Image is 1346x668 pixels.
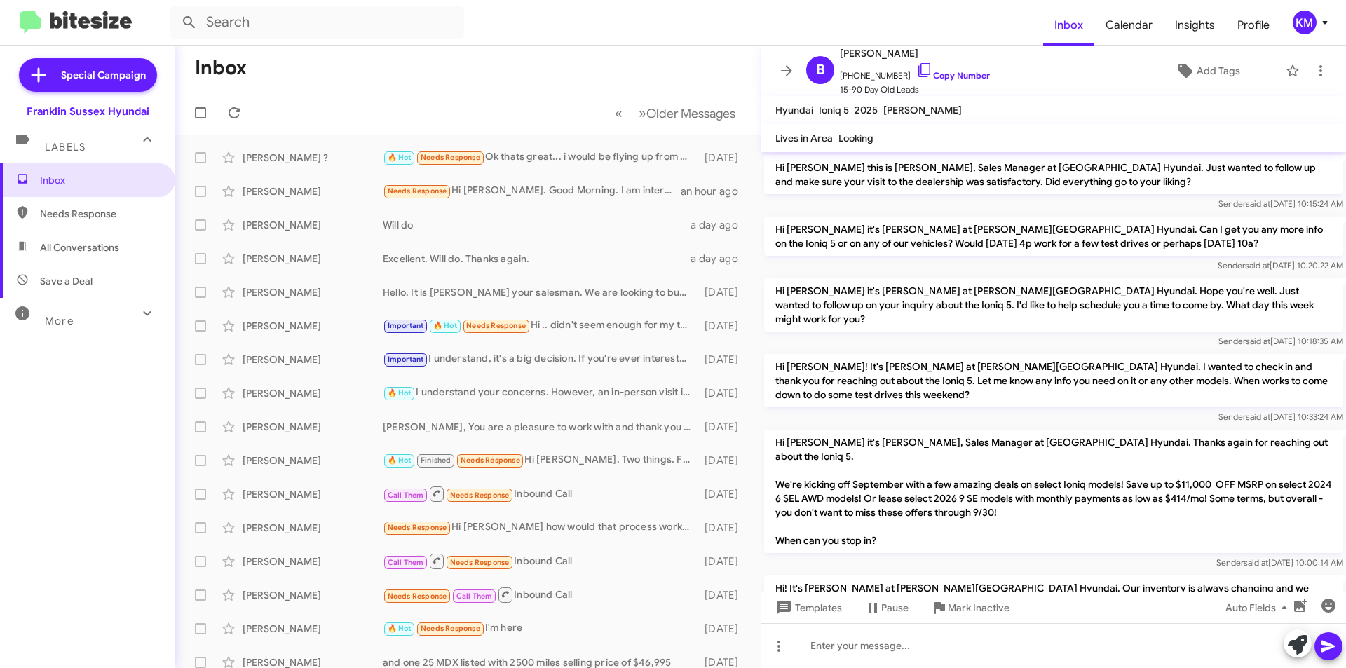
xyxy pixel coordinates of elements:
span: Templates [773,595,842,620]
div: a day ago [691,252,749,266]
span: said at [1246,411,1270,422]
span: 🔥 Hot [433,321,457,330]
div: Hi [PERSON_NAME]. Good Morning. I am interested in leasing this vehicle VIN# KM8KNDDF8RU306042Sto... [383,183,681,199]
span: Needs Response [40,207,159,221]
span: [PERSON_NAME] [883,104,962,116]
span: [PHONE_NUMBER] [840,62,990,83]
span: Special Campaign [61,68,146,82]
div: Inbound Call [383,485,698,503]
span: Looking [838,132,873,144]
div: [DATE] [698,151,749,165]
button: Next [630,99,744,128]
div: Will do [383,218,691,232]
span: Profile [1226,5,1281,46]
p: Hi [PERSON_NAME] it's [PERSON_NAME], Sales Manager at [GEOGRAPHIC_DATA] Hyundai. Thanks again for... [764,430,1343,553]
a: Insights [1164,5,1226,46]
span: Sender [DATE] 10:33:24 AM [1218,411,1343,422]
a: Copy Number [916,70,990,81]
div: [DATE] [698,285,749,299]
div: Hi [PERSON_NAME]. Two things. First, I'd like to put down the hold deposit on the Ioniq 6., but I... [383,452,698,468]
div: Ok thats great... i would be flying up from [US_STATE] for this so its important that it works ou... [383,149,698,165]
div: Inbound Call [383,586,698,604]
div: [DATE] [698,521,749,535]
div: [PERSON_NAME] [243,521,383,535]
div: [DATE] [698,454,749,468]
p: Hi [PERSON_NAME] it's [PERSON_NAME] at [PERSON_NAME][GEOGRAPHIC_DATA] Hyundai. Can I get you any ... [764,217,1343,256]
a: Special Campaign [19,58,157,92]
span: Older Messages [646,106,735,121]
span: Needs Response [461,456,520,465]
div: [DATE] [698,353,749,367]
button: Pause [853,595,920,620]
span: Needs Response [388,592,447,601]
div: [PERSON_NAME] [243,218,383,232]
span: [PERSON_NAME] [840,45,990,62]
span: Pause [881,595,909,620]
button: Add Tags [1135,58,1279,83]
p: Hi [PERSON_NAME] it's [PERSON_NAME] at [PERSON_NAME][GEOGRAPHIC_DATA] Hyundai. Hope you're well. ... [764,278,1343,332]
span: Hyundai [775,104,813,116]
div: Inbound Call [383,552,698,570]
span: Lives in Area [775,132,833,144]
span: 15-90 Day Old Leads [840,83,990,97]
span: Calendar [1094,5,1164,46]
div: [PERSON_NAME] [243,554,383,568]
span: All Conversations [40,240,119,254]
nav: Page navigation example [607,99,744,128]
div: [DATE] [698,386,749,400]
div: [PERSON_NAME] [243,454,383,468]
div: [DATE] [698,487,749,501]
p: Hi [PERSON_NAME] this is [PERSON_NAME], Sales Manager at [GEOGRAPHIC_DATA] Hyundai. Just wanted t... [764,155,1343,194]
div: [PERSON_NAME] [243,386,383,400]
div: Hi [PERSON_NAME] how would that process work I don't currently have it registered since I don't u... [383,519,698,536]
span: Important [388,321,424,330]
span: Sender [DATE] 10:18:35 AM [1218,336,1343,346]
span: said at [1246,198,1270,209]
span: Needs Response [388,186,447,196]
span: More [45,315,74,327]
div: Hello. It is [PERSON_NAME] your salesman. We are looking to buy cars, but obv if you want to try ... [383,285,698,299]
span: Labels [45,141,86,154]
div: an hour ago [681,184,749,198]
div: I understand, it's a big decision. If you're ever interested in exploring options for your vehicl... [383,351,698,367]
span: Sender [DATE] 10:15:24 AM [1218,198,1343,209]
p: Hi [PERSON_NAME]! It's [PERSON_NAME] at [PERSON_NAME][GEOGRAPHIC_DATA] Hyundai. I wanted to check... [764,354,1343,407]
div: [DATE] [698,554,749,568]
div: I understand your concerns. However, an in-person visit is essential for an accurate offer. We va... [383,385,698,401]
div: [PERSON_NAME] [243,487,383,501]
div: [PERSON_NAME] ? [243,151,383,165]
div: [DATE] [698,588,749,602]
span: Needs Response [388,523,447,532]
span: Add Tags [1197,58,1240,83]
span: « [615,104,623,122]
div: Excellent. Will do. Thanks again. [383,252,691,266]
span: Call Them [388,491,424,500]
span: Mark Inactive [948,595,1009,620]
div: [DATE] [698,622,749,636]
div: [PERSON_NAME] [243,353,383,367]
span: Auto Fields [1225,595,1293,620]
span: Needs Response [450,558,510,567]
span: 🔥 Hot [388,456,412,465]
span: said at [1245,260,1270,271]
span: Call Them [388,558,424,567]
div: [PERSON_NAME] [243,285,383,299]
span: Needs Response [450,491,510,500]
span: Needs Response [421,153,480,162]
button: Auto Fields [1214,595,1304,620]
div: a day ago [691,218,749,232]
span: Sender [DATE] 10:00:14 AM [1216,557,1343,568]
div: [PERSON_NAME] [243,622,383,636]
span: Needs Response [466,321,526,330]
div: Franklin Sussex Hyundai [27,104,149,118]
div: [PERSON_NAME], You are a pleasure to work with and thank you for the option. Have a great day! [383,420,698,434]
a: Inbox [1043,5,1094,46]
span: said at [1244,557,1268,568]
span: B [816,59,825,81]
span: Inbox [40,173,159,187]
div: Hi .. didn't seem enough for my trade .. honestly another dealer offered me 48490 right off the b... [383,318,698,334]
div: [PERSON_NAME] [243,184,383,198]
button: Templates [761,595,853,620]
